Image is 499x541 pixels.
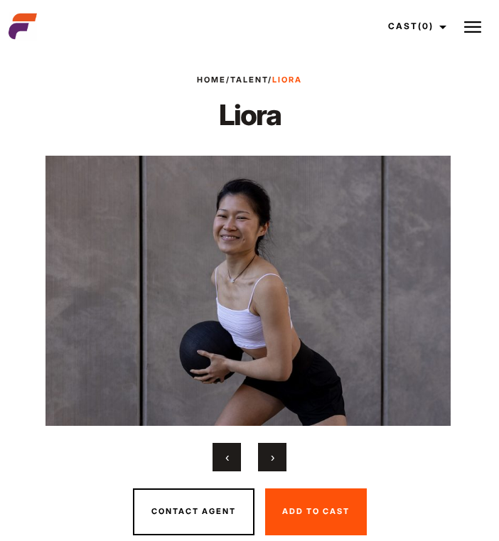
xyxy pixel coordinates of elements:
img: cropped-aefm-brand-fav-22-square.png [9,12,37,41]
button: Contact Agent [133,488,254,535]
a: Talent [230,75,268,85]
button: Add To Cast [265,488,367,535]
span: Add To Cast [282,506,350,516]
strong: Liora [272,75,302,85]
span: (0) [418,21,434,31]
a: Home [197,75,226,85]
h1: Liora [197,97,302,133]
span: Previous [225,450,229,464]
img: Burger icon [464,18,481,36]
a: Cast(0) [375,7,455,45]
span: / / [197,74,302,86]
span: Next [271,450,274,464]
